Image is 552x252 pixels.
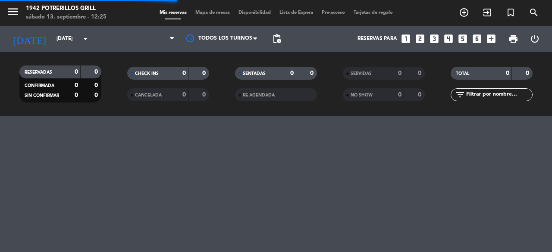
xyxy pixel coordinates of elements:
i: looks_4 [443,33,454,44]
strong: 0 [398,70,401,76]
i: looks_6 [471,33,483,44]
strong: 0 [506,70,509,76]
span: Tarjetas de regalo [349,10,397,15]
strong: 0 [182,70,186,76]
div: 1942 Potrerillos Grill [26,4,107,13]
i: search [529,7,539,18]
span: pending_actions [272,34,282,44]
i: add_box [486,33,497,44]
span: TOTAL [456,72,469,76]
i: looks_3 [429,33,440,44]
span: NO SHOW [351,93,373,97]
input: Filtrar por nombre... [465,90,532,100]
i: looks_one [400,33,411,44]
strong: 0 [75,82,78,88]
span: CANCELADA [135,93,162,97]
i: looks_two [414,33,426,44]
span: SENTADAS [243,72,266,76]
span: RESERVADAS [25,70,52,75]
strong: 0 [398,92,401,98]
strong: 0 [94,92,100,98]
i: power_settings_new [530,34,540,44]
strong: 0 [290,70,294,76]
strong: 0 [526,70,531,76]
div: LOG OUT [524,26,546,52]
strong: 0 [310,70,315,76]
i: looks_5 [457,33,468,44]
button: menu [6,5,19,21]
span: RE AGENDADA [243,93,275,97]
strong: 0 [75,69,78,75]
span: Mapa de mesas [191,10,234,15]
i: add_circle_outline [459,7,469,18]
strong: 0 [182,92,186,98]
strong: 0 [418,70,423,76]
strong: 0 [94,82,100,88]
strong: 0 [202,92,207,98]
strong: 0 [418,92,423,98]
i: turned_in_not [505,7,516,18]
i: menu [6,5,19,18]
span: CONFIRMADA [25,84,54,88]
span: Reservas para [358,36,397,42]
i: [DATE] [6,29,52,48]
i: arrow_drop_down [80,34,91,44]
span: Disponibilidad [234,10,275,15]
div: sábado 13. septiembre - 12:25 [26,13,107,22]
i: exit_to_app [482,7,492,18]
strong: 0 [75,92,78,98]
span: SERVIDAS [351,72,372,76]
span: CHECK INS [135,72,159,76]
span: Pre-acceso [317,10,349,15]
span: Mis reservas [155,10,191,15]
span: SIN CONFIRMAR [25,93,59,98]
strong: 0 [202,70,207,76]
i: filter_list [455,90,465,100]
span: print [508,34,518,44]
span: Lista de Espera [275,10,317,15]
strong: 0 [94,69,100,75]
